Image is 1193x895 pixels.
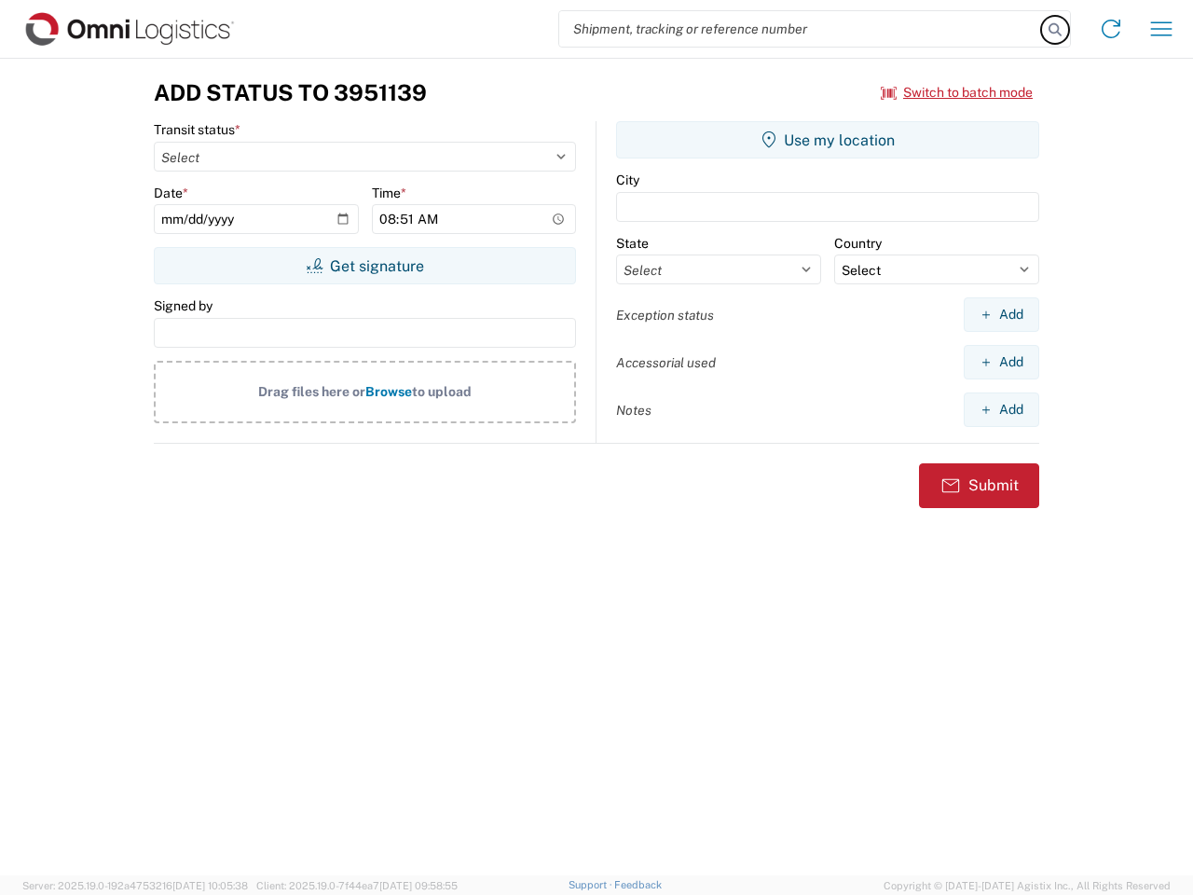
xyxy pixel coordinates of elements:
[154,247,576,284] button: Get signature
[569,879,615,890] a: Support
[616,121,1039,158] button: Use my location
[616,354,716,371] label: Accessorial used
[154,121,240,138] label: Transit status
[881,77,1033,108] button: Switch to batch mode
[154,185,188,201] label: Date
[834,235,882,252] label: Country
[559,11,1042,47] input: Shipment, tracking or reference number
[616,172,639,188] label: City
[964,345,1039,379] button: Add
[964,392,1039,427] button: Add
[365,384,412,399] span: Browse
[616,307,714,324] label: Exception status
[256,880,458,891] span: Client: 2025.19.0-7f44ea7
[379,880,458,891] span: [DATE] 09:58:55
[154,79,427,106] h3: Add Status to 3951139
[258,384,365,399] span: Drag files here or
[614,879,662,890] a: Feedback
[154,297,213,314] label: Signed by
[919,463,1039,508] button: Submit
[22,880,248,891] span: Server: 2025.19.0-192a4753216
[964,297,1039,332] button: Add
[372,185,406,201] label: Time
[884,877,1171,894] span: Copyright © [DATE]-[DATE] Agistix Inc., All Rights Reserved
[412,384,472,399] span: to upload
[172,880,248,891] span: [DATE] 10:05:38
[616,235,649,252] label: State
[616,402,651,419] label: Notes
